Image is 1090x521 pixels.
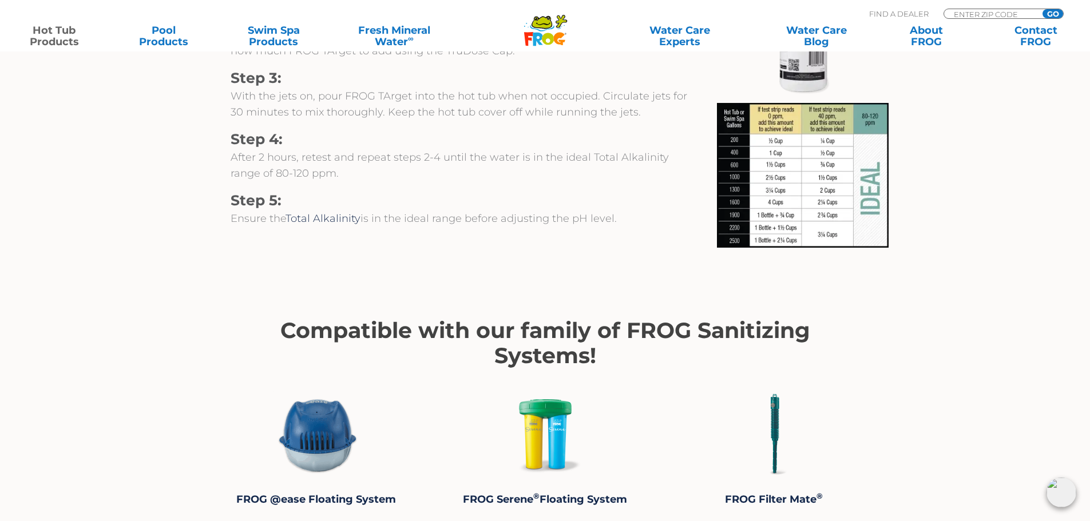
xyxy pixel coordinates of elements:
img: hot-tub-product-filter-frog [731,391,817,477]
input: Zip Code Form [953,9,1030,19]
strong: FROG Filter Mate [725,493,823,506]
p: Ensure the is in the ideal range before adjusting the pH level. [231,210,688,226]
a: AboutFROG [883,25,969,47]
a: Hot TubProducts [11,25,97,47]
p: With the jets on, pour FROG TArget into the hot tub when not occupied. Circulate jets for 30 minu... [231,88,688,120]
img: TArget_Chart [717,103,889,247]
input: GO [1043,9,1063,18]
a: PoolProducts [121,25,207,47]
img: atease-floating-system [274,391,359,477]
a: Water CareBlog [774,25,859,47]
a: Fresh MineralWater∞ [340,25,447,47]
a: Swim SpaProducts [231,25,316,47]
p: After 2 hours, retest and repeat steps 2-4 until the water is in the ideal Total Alkalinity range... [231,149,688,181]
h2: Compatible with our family of FROG Sanitizing Systems! [231,318,860,368]
a: ContactFROG [993,25,1079,47]
img: FROG Serene Floating System [502,391,588,477]
a: Total Alkalinity [286,212,360,225]
h3: Step 4: [231,129,688,149]
sup: ® [533,491,540,500]
a: Water CareExperts [611,25,749,47]
sup: ∞ [408,34,414,43]
img: openIcon [1047,478,1076,507]
a: FROG Filter Mate® [725,493,823,506]
a: FROG @ease Floating System [236,493,396,506]
p: Find A Dealer [869,9,929,19]
strong: FROG Serene Floating System [463,493,627,506]
h3: Step 5: [231,190,688,210]
sup: ® [816,491,823,500]
a: FROG Serene®Floating System [463,493,627,506]
h3: Step 3: [231,68,688,88]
